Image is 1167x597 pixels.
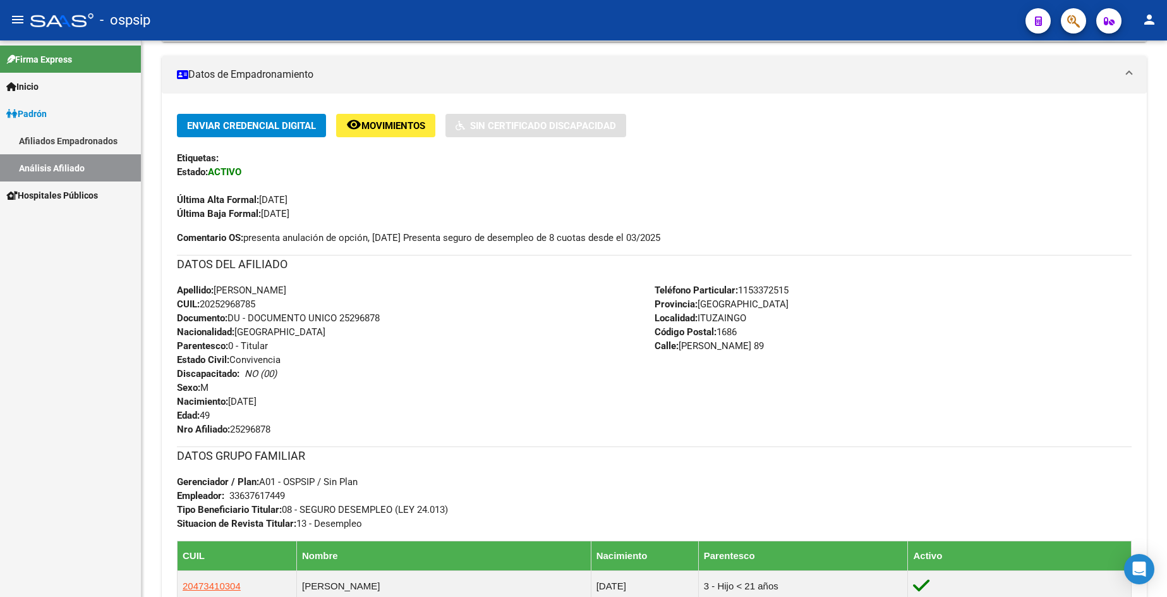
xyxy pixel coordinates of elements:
strong: ACTIVO [208,166,241,178]
strong: Documento: [177,312,227,324]
strong: Estado: [177,166,208,178]
strong: Apellido: [177,285,214,296]
th: CUIL [178,541,297,570]
span: - ospsip [100,6,150,34]
strong: Edad: [177,410,200,421]
span: [GEOGRAPHIC_DATA] [655,298,789,310]
span: Enviar Credencial Digital [187,120,316,132]
strong: Discapacitado: [177,368,239,379]
span: Sin Certificado Discapacidad [470,120,616,132]
span: Movimientos [361,120,425,132]
span: M [177,382,209,393]
strong: Provincia: [655,298,698,310]
span: Convivencia [177,354,281,366]
span: DU - DOCUMENTO UNICO 25296878 [177,312,380,324]
span: 20473410304 [183,581,241,591]
i: NO (00) [245,368,277,379]
th: Parentesco [698,541,908,570]
strong: Comentario OS: [177,232,243,243]
mat-expansion-panel-header: Datos de Empadronamiento [162,56,1147,94]
strong: Empleador: [177,490,224,502]
button: Movimientos [336,114,435,137]
strong: Parentesco: [177,340,228,352]
span: [DATE] [177,194,287,206]
th: Activo [908,541,1132,570]
span: 25296878 [177,424,270,435]
span: Padrón [6,107,47,121]
h3: DATOS DEL AFILIADO [177,255,1132,273]
span: 20252968785 [177,298,255,310]
strong: Sexo: [177,382,200,393]
span: presenta anulación de opción, [DATE] Presenta seguro de desempleo de 8 cuotas desde el 03/2025 [177,231,660,245]
mat-icon: person [1142,12,1157,27]
span: 0 - Titular [177,340,268,352]
strong: CUIL: [177,298,200,310]
strong: Gerenciador / Plan: [177,476,259,488]
button: Sin Certificado Discapacidad [445,114,626,137]
mat-icon: menu [10,12,25,27]
strong: Teléfono Particular: [655,285,738,296]
span: 13 - Desempleo [177,518,362,529]
strong: Última Alta Formal: [177,194,259,206]
strong: Nacionalidad: [177,326,234,338]
span: [DATE] [177,208,289,219]
span: [GEOGRAPHIC_DATA] [177,326,325,338]
span: A01 - OSPSIP / Sin Plan [177,476,358,488]
span: 49 [177,410,210,421]
span: ITUZAINGO [655,312,746,324]
span: [PERSON_NAME] [177,285,286,296]
th: Nacimiento [591,541,698,570]
strong: Situacion de Revista Titular: [177,518,296,529]
span: [DATE] [177,396,257,407]
span: [PERSON_NAME] 89 [655,340,764,352]
th: Nombre [297,541,591,570]
strong: Calle: [655,340,679,352]
mat-icon: remove_red_eye [346,117,361,132]
span: 1153372515 [655,285,789,296]
span: 1686 [655,326,737,338]
div: 33637617449 [229,489,285,503]
mat-panel-title: Datos de Empadronamiento [177,68,1116,82]
h3: DATOS GRUPO FAMILIAR [177,447,1132,465]
strong: Etiquetas: [177,152,219,164]
strong: Tipo Beneficiario Titular: [177,504,282,515]
button: Enviar Credencial Digital [177,114,326,137]
div: Open Intercom Messenger [1124,554,1154,584]
span: Hospitales Públicos [6,188,98,202]
strong: Nacimiento: [177,396,228,407]
strong: Nro Afiliado: [177,424,230,435]
span: Firma Express [6,52,72,66]
strong: Código Postal: [655,326,717,338]
span: 08 - SEGURO DESEMPLEO (LEY 24.013) [177,504,448,515]
strong: Localidad: [655,312,698,324]
strong: Última Baja Formal: [177,208,261,219]
strong: Estado Civil: [177,354,229,366]
span: Inicio [6,80,39,94]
